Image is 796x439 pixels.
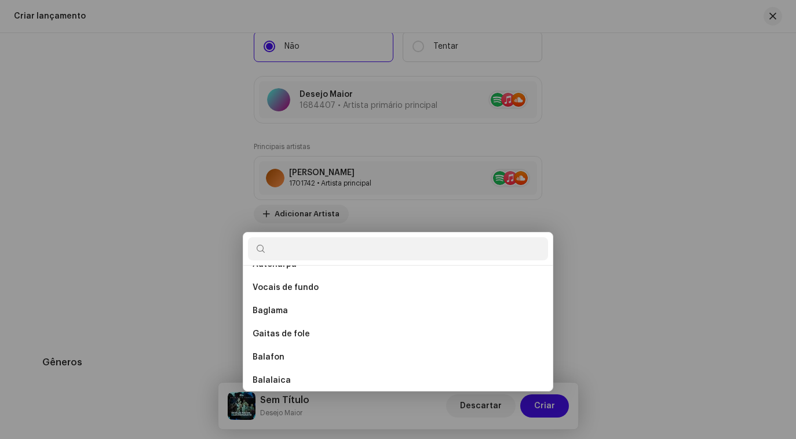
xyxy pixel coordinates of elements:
[253,284,319,292] font: Vocais de fundo
[248,322,548,346] li: Gaitas de fole
[253,353,284,361] font: Balafon
[248,276,548,299] li: Vocais de fundo
[248,346,548,369] li: Balafon
[248,299,548,322] li: Baglama
[253,307,288,315] font: Baglama
[253,376,291,384] font: Balalaica
[253,330,310,338] font: Gaitas de fole
[248,369,548,392] li: Balalaica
